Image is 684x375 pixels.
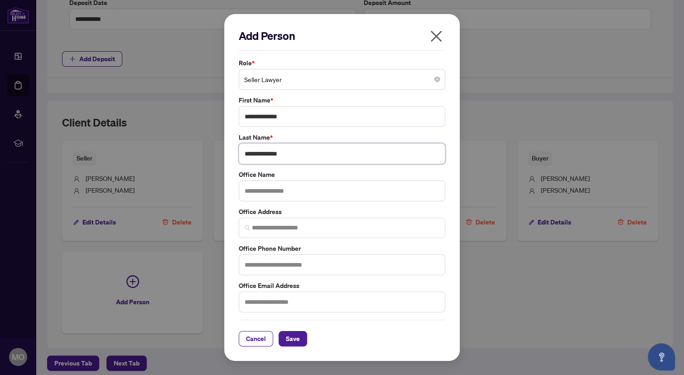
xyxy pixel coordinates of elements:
[279,331,307,346] button: Save
[246,331,266,346] span: Cancel
[239,207,445,217] label: Office Address
[239,170,445,180] label: Office Name
[434,77,440,82] span: close-circle
[648,343,675,370] button: Open asap
[239,95,445,105] label: First Name
[429,29,443,44] span: close
[244,71,440,88] span: Seller Lawyer
[239,244,445,253] label: Office Phone Number
[239,58,445,68] label: Role
[239,29,445,43] h2: Add Person
[239,331,273,346] button: Cancel
[239,132,445,142] label: Last Name
[245,225,250,230] img: search_icon
[286,331,300,346] span: Save
[239,281,445,291] label: Office Email Address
